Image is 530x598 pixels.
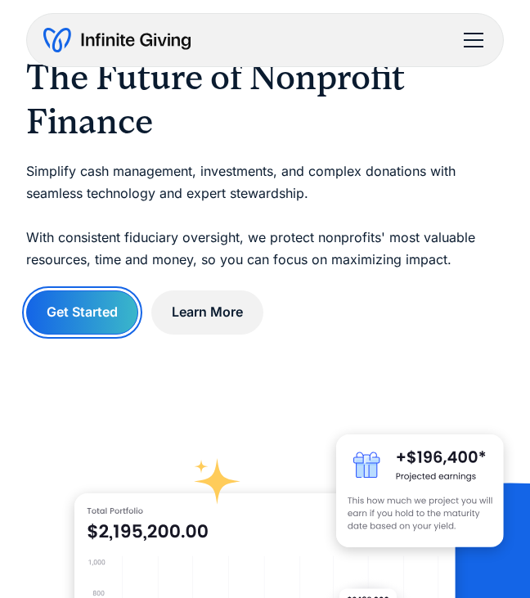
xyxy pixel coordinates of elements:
[151,290,263,334] a: Learn More
[454,20,487,60] div: menu
[26,56,503,144] h1: The Future of Nonprofit Finance
[26,160,503,272] p: Simplify cash management, investments, and complex donations with seamless technology and expert ...
[43,27,191,53] a: home
[26,290,138,334] a: Get Started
